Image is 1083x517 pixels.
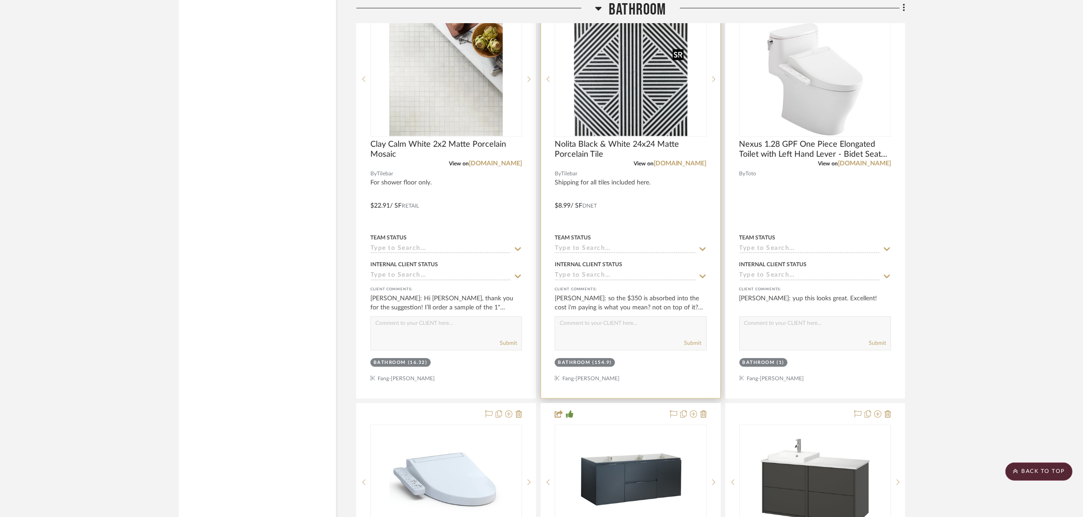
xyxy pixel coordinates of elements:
span: By [555,169,561,178]
input: Type to Search… [739,245,880,254]
span: View on [818,161,838,166]
input: Type to Search… [370,245,511,254]
a: [DOMAIN_NAME] [838,160,891,167]
img: Nexus 1.28 GPF One Piece Elongated Toilet with Left Hand Lever - Bidet Seat Included [758,22,872,136]
div: 0 [371,22,522,136]
button: Submit [500,339,517,347]
div: Bathroom [374,359,406,366]
span: Nolita Black & White 24x24 Matte Porcelain Tile [555,139,706,159]
span: By [370,169,377,178]
div: [PERSON_NAME]: yup this looks great. Excellent! [739,294,891,312]
div: Internal Client Status [370,260,438,268]
scroll-to-top-button: BACK TO TOP [1005,462,1073,481]
span: Tilebar [377,169,393,178]
span: Clay Calm White 2x2 Matte Porcelain Mosaic [370,139,522,159]
button: Submit [869,339,886,347]
div: (1) [777,359,785,366]
img: Clay Calm White 2x2 Matte Porcelain Mosaic [389,22,503,136]
div: Bathroom [743,359,775,366]
div: (154.9) [592,359,612,366]
span: View on [449,161,469,166]
input: Type to Search… [555,272,695,280]
a: [DOMAIN_NAME] [654,160,707,167]
input: Type to Search… [370,272,511,280]
span: Nexus 1.28 GPF One Piece Elongated Toilet with Left Hand Lever - Bidet Seat Included [739,139,891,159]
div: Team Status [370,234,407,242]
span: Toto [746,169,757,178]
span: By [739,169,746,178]
span: Tilebar [561,169,577,178]
input: Type to Search… [555,245,695,254]
div: Team Status [555,234,591,242]
a: [DOMAIN_NAME] [469,160,522,167]
input: Type to Search… [739,272,880,280]
div: [PERSON_NAME]: Hi [PERSON_NAME], thank you for the suggestion! I’ll order a sample of the 1" hexa... [370,294,522,312]
div: (16.32) [408,359,428,366]
img: Nolita Black & White 24x24 Matte Porcelain Tile [574,22,687,136]
div: 0 [555,22,706,136]
div: Internal Client Status [739,260,807,268]
div: Team Status [739,234,776,242]
div: Bathroom [558,359,590,366]
div: [PERSON_NAME]: so the $350 is absorbed into the cost i'm paying is what you mean? not on top of i... [555,294,706,312]
div: Internal Client Status [555,260,622,268]
button: Submit [684,339,702,347]
span: View on [634,161,654,166]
